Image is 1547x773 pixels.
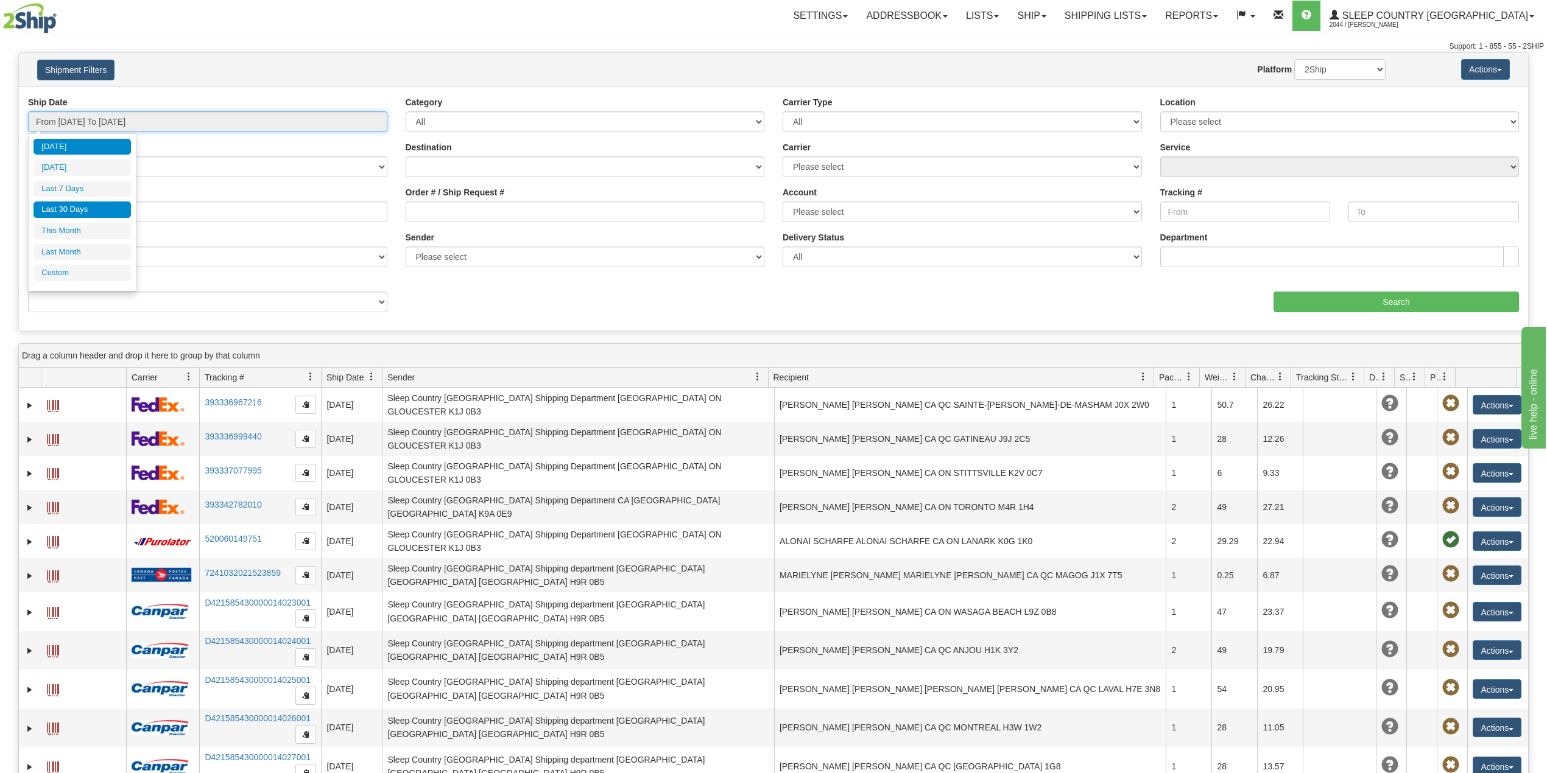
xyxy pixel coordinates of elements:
[1339,10,1528,21] span: Sleep Country [GEOGRAPHIC_DATA]
[1166,456,1211,490] td: 1
[1320,1,1543,31] a: Sleep Country [GEOGRAPHIC_DATA] 2044 / [PERSON_NAME]
[205,568,281,578] a: 7241032021523859
[47,497,59,516] a: Label
[1160,201,1331,222] input: From
[774,456,1166,490] td: [PERSON_NAME] [PERSON_NAME] CA ON STITTSVILLE K2V 0C7
[33,181,131,197] li: Last 7 Days
[1166,422,1211,456] td: 1
[1442,602,1459,619] span: Pickup Not Assigned
[1257,422,1303,456] td: 12.26
[1211,708,1257,747] td: 28
[132,465,185,480] img: 2 - FedEx Express®
[321,422,382,456] td: [DATE]
[1381,497,1398,514] span: Unknown
[1442,679,1459,696] span: Pickup Not Assigned
[1381,429,1398,446] span: Unknown
[382,592,774,631] td: Sleep Country [GEOGRAPHIC_DATA] Shipping department [GEOGRAPHIC_DATA] [GEOGRAPHIC_DATA] [GEOGRAPH...
[774,422,1166,456] td: [PERSON_NAME] [PERSON_NAME] CA QC GATINEAU J9J 2C5
[382,670,774,708] td: Sleep Country [GEOGRAPHIC_DATA] Shipping department [GEOGRAPHIC_DATA] [GEOGRAPHIC_DATA] [GEOGRAPH...
[1257,388,1303,422] td: 26.22
[1257,708,1303,747] td: 11.05
[1159,371,1185,383] span: Packages
[1055,1,1156,31] a: Shipping lists
[1160,141,1191,153] label: Service
[784,1,857,31] a: Settings
[321,631,382,670] td: [DATE]
[1442,463,1459,480] span: Pickup Not Assigned
[205,534,261,544] a: 520060149751
[1343,366,1364,387] a: Tracking Status filter column settings
[1205,371,1230,383] span: Weight
[3,3,57,33] img: logo2044.jpg
[1381,679,1398,696] span: Unknown
[774,631,1166,670] td: [PERSON_NAME] [PERSON_NAME] CA QC ANJOU H1K 3Y2
[1348,201,1519,222] input: To
[1381,395,1398,412] span: Unknown
[1166,592,1211,631] td: 1
[1519,324,1546,449] iframe: chat widget
[47,463,59,482] a: Label
[1257,592,1303,631] td: 23.37
[205,713,311,723] a: D421585430000014026001
[1442,641,1459,658] span: Pickup Not Assigned
[24,645,36,657] a: Expand
[1404,366,1425,387] a: Shipment Issues filter column settings
[178,366,199,387] a: Carrier filter column settings
[295,648,316,666] button: Copy to clipboard
[205,675,311,685] a: D421585430000014025001
[382,456,774,490] td: Sleep Country [GEOGRAPHIC_DATA] Shipping Department [GEOGRAPHIC_DATA] ON GLOUCESTER K1J 0B3
[132,371,158,383] span: Carrier
[1211,592,1257,631] td: 47
[774,388,1166,422] td: [PERSON_NAME] [PERSON_NAME] CA QC SAINTE-[PERSON_NAME]-DE-MASHAM J0X 2W0
[1330,19,1421,31] span: 2044 / [PERSON_NAME]
[1473,679,1521,699] button: Actions
[1442,395,1459,412] span: Pickup Not Assigned
[205,752,311,762] a: D421585430000014027001
[382,388,774,422] td: Sleep Country [GEOGRAPHIC_DATA] Shipping Department [GEOGRAPHIC_DATA] ON GLOUCESTER K1J 0B3
[1008,1,1055,31] a: Ship
[1160,231,1208,243] label: Department
[1160,96,1196,108] label: Location
[1179,366,1199,387] a: Packages filter column settings
[1166,524,1211,558] td: 2
[1381,641,1398,658] span: Unknown
[19,344,1528,368] div: grid grouping header
[1166,558,1211,592] td: 1
[382,558,774,592] td: Sleep Country [GEOGRAPHIC_DATA] Shipping department [GEOGRAPHIC_DATA] [GEOGRAPHIC_DATA] [GEOGRAPH...
[1274,292,1519,312] input: Search
[1442,565,1459,582] span: Pickup Not Assigned
[1250,371,1276,383] span: Charge
[1473,602,1521,621] button: Actions
[9,7,113,22] div: live help - online
[321,524,382,558] td: [DATE]
[1442,718,1459,735] span: Pickup Not Assigned
[747,366,768,387] a: Sender filter column settings
[1211,670,1257,708] td: 54
[1373,366,1394,387] a: Delivery Status filter column settings
[321,708,382,747] td: [DATE]
[1473,531,1521,551] button: Actions
[37,60,115,80] button: Shipment Filters
[47,531,59,550] a: Label
[24,467,36,480] a: Expand
[47,679,59,698] a: Label
[205,432,261,441] a: 393336999440
[774,558,1166,592] td: MARIELYNE [PERSON_NAME] MARIELYNE [PERSON_NAME] CA QC MAGOG J1X 7T5
[321,592,382,631] td: [DATE]
[132,643,189,658] img: 14 - Canpar
[1461,59,1510,80] button: Actions
[1257,524,1303,558] td: 22.94
[774,524,1166,558] td: ALONAI SCHARFE ALONAI SCHARFE CA ON LANARK K0G 1K0
[406,231,434,243] label: Sender
[1381,718,1398,735] span: Unknown
[205,466,261,475] a: 393337077995
[33,223,131,239] li: This Month
[1473,463,1521,483] button: Actions
[1211,456,1257,490] td: 6
[1270,366,1291,387] a: Charge filter column settings
[1133,366,1154,387] a: Recipient filter column settings
[47,640,59,659] a: Label
[1257,558,1303,592] td: 6.87
[1434,366,1455,387] a: Pickup Status filter column settings
[774,490,1166,524] td: [PERSON_NAME] [PERSON_NAME] CA ON TORONTO M4R 1H4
